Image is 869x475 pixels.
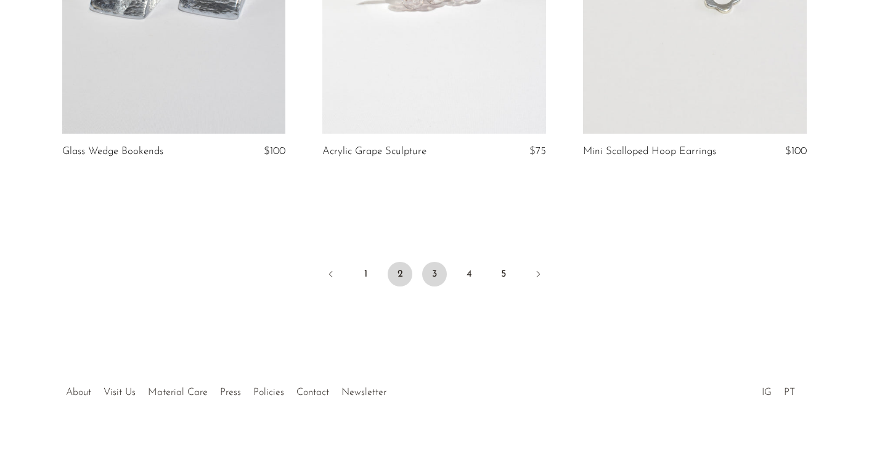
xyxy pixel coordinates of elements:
a: Next [526,262,550,289]
a: PT [784,388,795,397]
a: Mini Scalloped Hoop Earrings [583,146,716,157]
span: $100 [264,146,285,156]
a: Acrylic Grape Sculpture [322,146,426,157]
a: About [66,388,91,397]
ul: Quick links [60,378,393,401]
a: Policies [253,388,284,397]
span: 2 [388,262,412,286]
a: Material Care [148,388,208,397]
a: 5 [491,262,516,286]
a: Visit Us [104,388,136,397]
a: Glass Wedge Bookends [62,146,163,157]
a: 4 [457,262,481,286]
a: Contact [296,388,329,397]
a: Previous [319,262,343,289]
a: Press [220,388,241,397]
ul: Social Medias [756,378,801,401]
span: $100 [785,146,807,156]
a: IG [762,388,772,397]
span: $75 [529,146,546,156]
a: 1 [353,262,378,286]
a: 3 [422,262,447,286]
